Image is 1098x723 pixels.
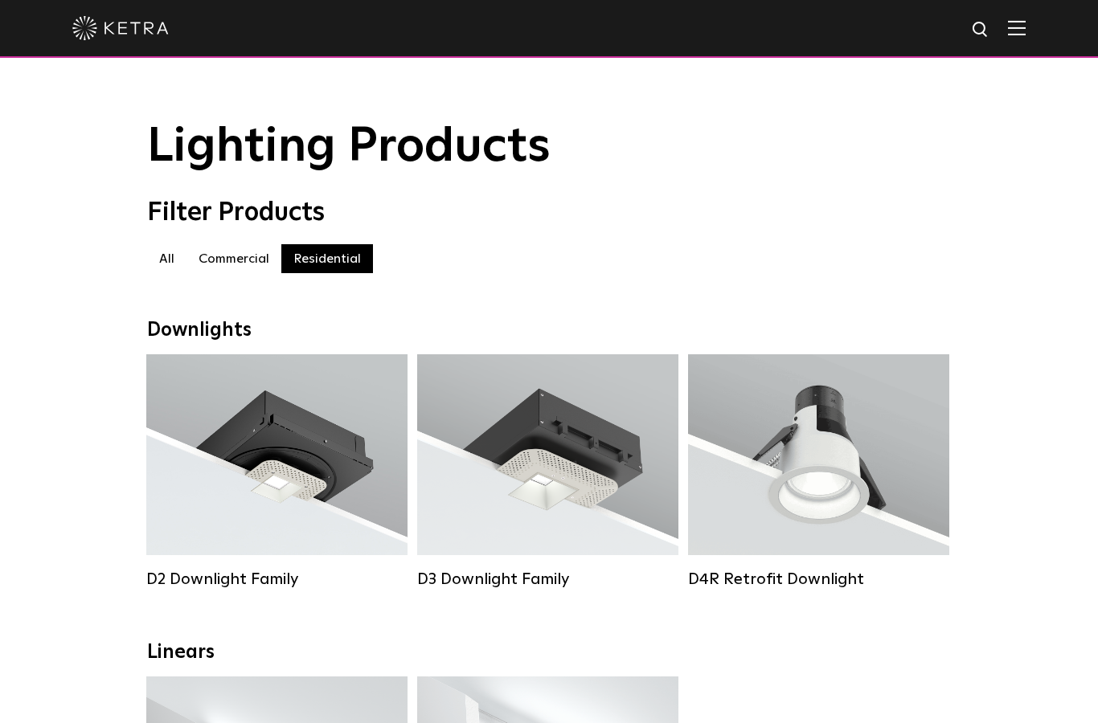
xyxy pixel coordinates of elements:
div: D4R Retrofit Downlight [688,570,949,589]
a: D3 Downlight Family Lumen Output:700 / 900 / 1100Colors:White / Black / Silver / Bronze / Paintab... [417,354,678,587]
div: D3 Downlight Family [417,570,678,589]
div: Filter Products [147,198,951,228]
div: D2 Downlight Family [146,570,408,589]
label: Residential [281,244,373,273]
a: D4R Retrofit Downlight Lumen Output:800Colors:White / BlackBeam Angles:15° / 25° / 40° / 60°Watta... [688,354,949,587]
img: Hamburger%20Nav.svg [1008,20,1026,35]
label: All [147,244,186,273]
div: Downlights [147,319,951,342]
span: Lighting Products [147,123,551,171]
div: Linears [147,641,951,664]
img: ketra-logo-2019-white [72,16,169,40]
img: search icon [971,20,991,40]
a: D2 Downlight Family Lumen Output:1200Colors:White / Black / Gloss Black / Silver / Bronze / Silve... [146,354,408,587]
label: Commercial [186,244,281,273]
